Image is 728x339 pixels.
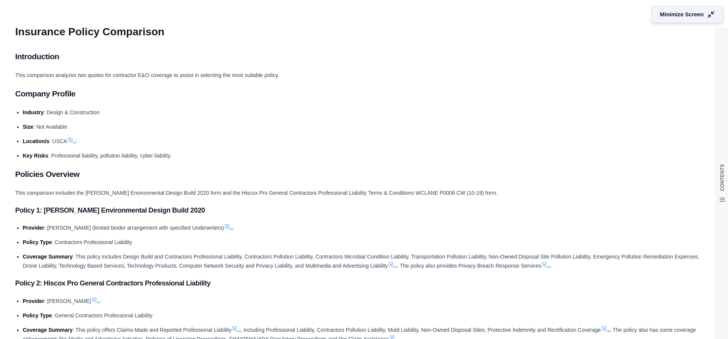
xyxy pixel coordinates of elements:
[44,109,99,115] span: : Design & Construction
[15,21,713,43] h1: Insurance Policy Comparison
[49,138,67,144] span: : USCA
[719,164,725,191] span: CONTENTS
[15,276,713,290] h3: Policy 2: Hiscox Pro General Contractors Professional Liability
[15,203,713,217] h3: Policy 1: [PERSON_NAME] Environmental Design Build 2020
[660,11,704,19] span: Minimize Screen
[550,263,552,269] span: .
[48,153,171,159] span: : Professional liability, pollution liability, cyber liability.
[23,327,73,333] span: Coverage Summary
[23,153,48,159] span: Key Risks
[15,86,713,102] h2: Company Profile
[15,72,279,78] span: This comparison analyzes two quotes for contractor E&O coverage to assist in selecting the most s...
[23,239,52,245] span: Policy Type
[23,298,44,304] span: Provider
[15,190,497,196] span: This comparison includes the [PERSON_NAME] Environmental Design Build 2020 form and the Hiscox Pr...
[52,239,132,245] span: : Contractors Professional Liability
[23,138,49,144] span: Location/s
[23,109,44,115] span: Industry
[44,225,224,231] span: : [PERSON_NAME] (limited binder arrangement with specified Underwriters)
[651,6,724,23] button: Minimize Screen
[33,124,67,130] span: : Not Available
[23,254,699,269] span: : This policy includes Design Build and Contractors Professional Liability, Contractors Pollution...
[23,124,33,130] span: Size
[52,312,152,319] span: : General Contractors Professional Liability
[397,263,541,269] span: . The policy also provides Privacy Breach Response Services
[15,166,713,182] h2: Policies Overview
[15,49,713,65] h2: Introduction
[73,327,232,333] span: : This policy offers Claims-Made and Reported Professional Liability
[240,327,601,333] span: , including Professional Liability, Contractors Pollution Liability, Mold Liability, Non-Owned Di...
[23,312,52,319] span: Policy Type
[44,298,91,304] span: : [PERSON_NAME]
[23,254,73,260] span: Coverage Summary
[23,225,44,231] span: Provider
